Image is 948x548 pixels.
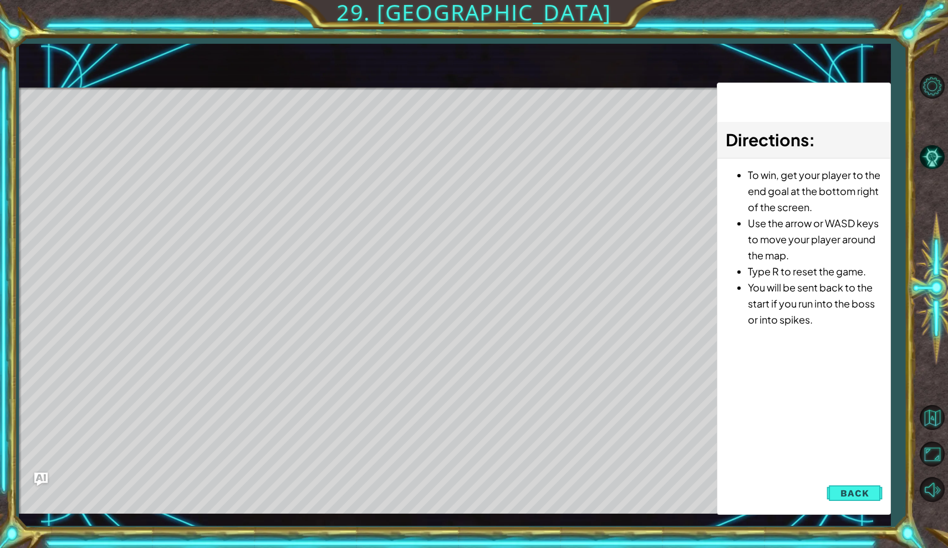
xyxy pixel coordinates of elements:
[916,473,948,505] button: Mute
[726,127,883,152] h3: :
[916,438,948,470] button: Maximize Browser
[916,70,948,103] button: Level Options
[748,167,883,215] li: To win, get your player to the end goal at the bottom right of the screen.
[748,279,883,327] li: You will be sent back to the start if you run into the boss or into spikes.
[916,400,948,436] a: Back to Map
[748,215,883,263] li: Use the arrow or WASD keys to move your player around the map.
[34,473,48,486] button: Ask AI
[726,129,809,150] span: Directions
[916,141,948,173] button: AI Hint
[840,488,869,499] span: Back
[19,88,531,414] div: Level Map
[827,482,883,504] button: Back
[748,263,883,279] li: Type R to reset the game.
[916,401,948,433] button: Back to Map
